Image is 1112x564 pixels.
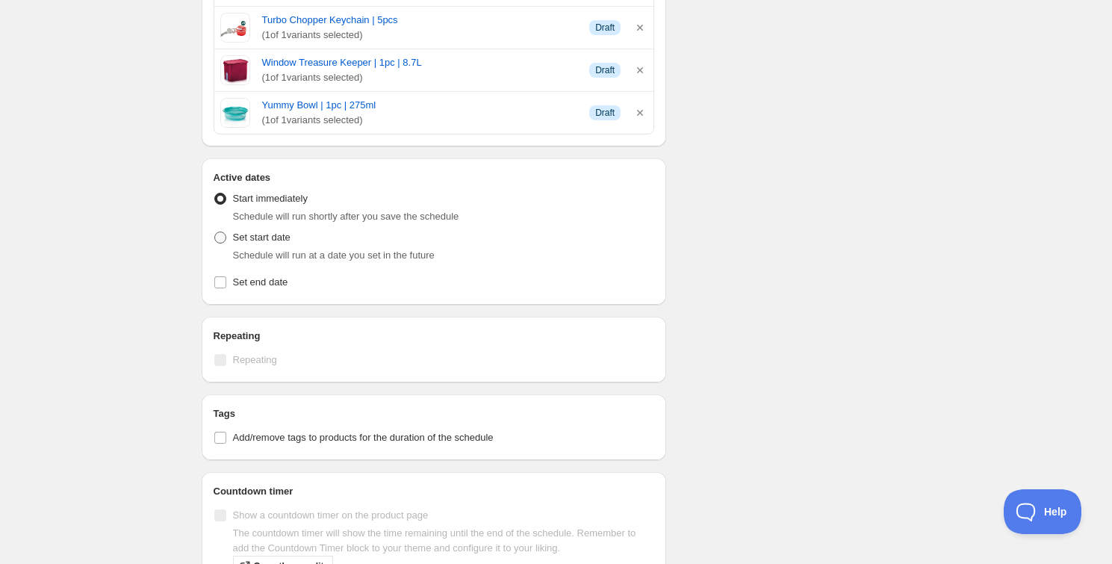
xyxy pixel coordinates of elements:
[262,55,578,70] a: Window Treasure Keeper | 1pc | 8.7L
[1004,489,1082,534] iframe: Toggle Customer Support
[233,432,494,443] span: Add/remove tags to products for the duration of the schedule
[262,28,578,43] span: ( 1 of 1 variants selected)
[233,276,288,288] span: Set end date
[262,70,578,85] span: ( 1 of 1 variants selected)
[214,406,655,421] h2: Tags
[595,64,615,76] span: Draft
[233,354,277,365] span: Repeating
[233,193,308,204] span: Start immediately
[233,509,429,521] span: Show a countdown timer on the product page
[595,22,615,34] span: Draft
[262,13,578,28] a: Turbo Chopper Keychain | 5pcs
[214,484,655,499] h2: Countdown timer
[595,107,615,119] span: Draft
[233,526,655,556] p: The countdown timer will show the time remaining until the end of the schedule. Remember to add t...
[233,250,435,261] span: Schedule will run at a date you set in the future
[262,113,578,128] span: ( 1 of 1 variants selected)
[262,98,578,113] a: Yummy Bowl | 1pc | 275ml
[214,329,655,344] h2: Repeating
[233,232,291,243] span: Set start date
[233,211,459,222] span: Schedule will run shortly after you save the schedule
[214,170,655,185] h2: Active dates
